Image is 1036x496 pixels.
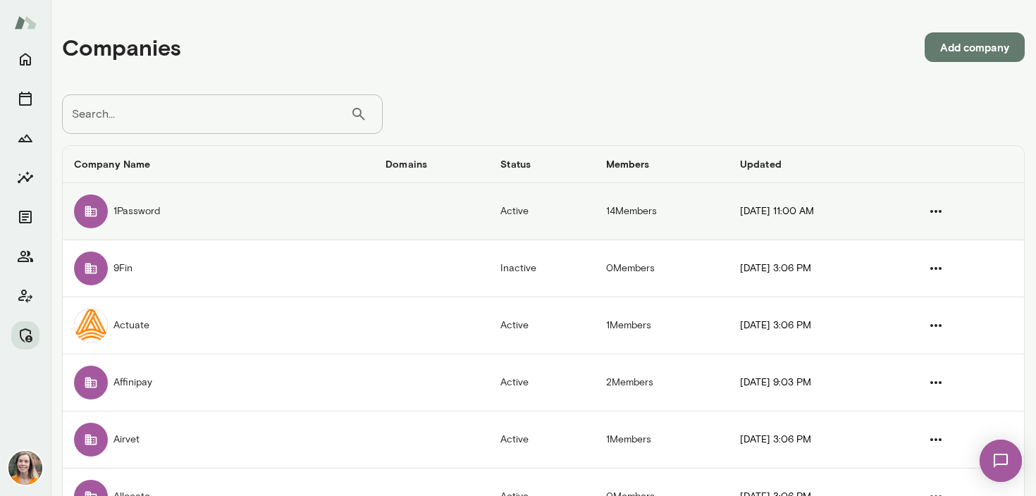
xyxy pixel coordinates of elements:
[740,157,891,171] h6: Updated
[11,321,39,349] button: Manage
[925,32,1025,62] button: Add company
[729,411,902,469] td: [DATE] 3:06 PM
[74,157,363,171] h6: Company Name
[63,411,374,469] td: Airvet
[11,45,39,73] button: Home
[595,354,729,411] td: 2 Members
[11,124,39,152] button: Growth Plan
[729,240,902,297] td: [DATE] 3:06 PM
[606,157,718,171] h6: Members
[11,282,39,310] button: Client app
[63,297,374,354] td: Actuate
[11,242,39,271] button: Members
[63,240,374,297] td: 9Fin
[729,297,902,354] td: [DATE] 3:06 PM
[595,183,729,240] td: 14 Members
[11,163,39,192] button: Insights
[8,451,42,485] img: Carrie Kelly
[386,157,478,171] h6: Domains
[11,85,39,113] button: Sessions
[489,183,594,240] td: Active
[489,354,594,411] td: Active
[11,203,39,231] button: Documents
[489,297,594,354] td: Active
[729,183,902,240] td: [DATE] 11:00 AM
[729,354,902,411] td: [DATE] 9:03 PM
[595,297,729,354] td: 1 Members
[489,411,594,469] td: Active
[62,34,181,61] h4: Companies
[595,411,729,469] td: 1 Members
[595,240,729,297] td: 0 Members
[500,157,583,171] h6: Status
[63,183,374,240] td: 1Password
[63,354,374,411] td: Affinipay
[14,9,37,36] img: Mento
[489,240,594,297] td: Inactive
